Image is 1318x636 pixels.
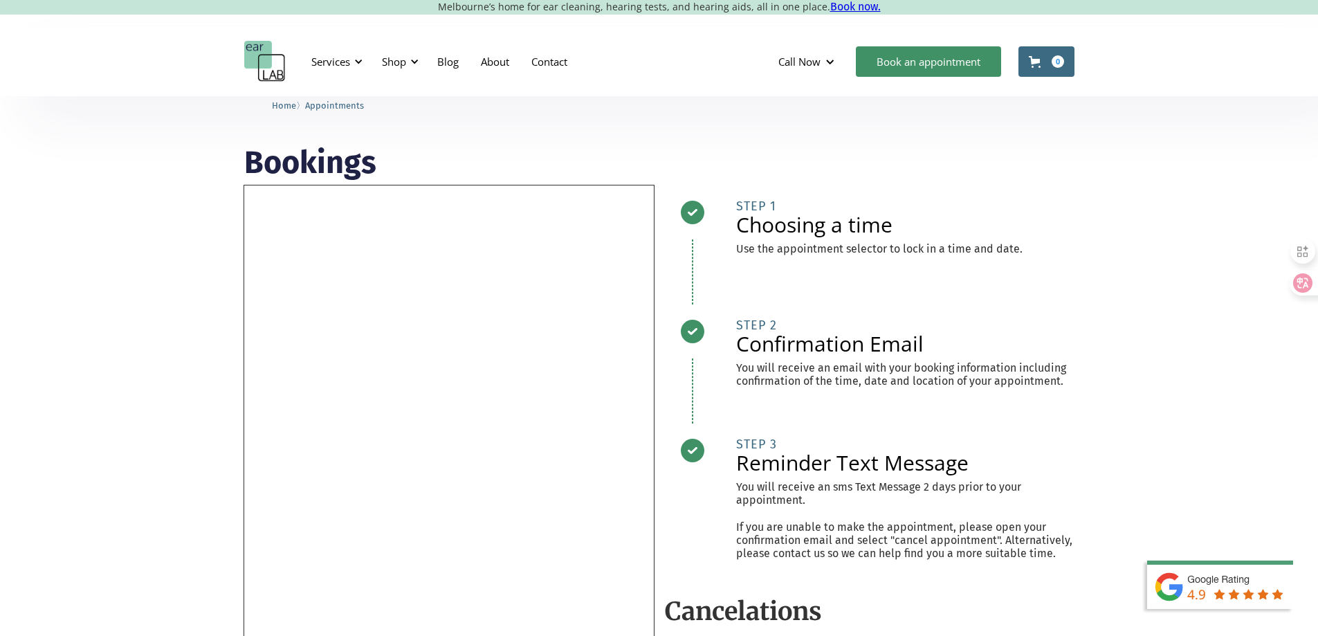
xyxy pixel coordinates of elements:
a: Book an appointment [856,46,1001,77]
div: Call Now [778,55,821,69]
h2: Confirmation Email [736,334,1074,354]
a: Contact [520,42,578,82]
a: Blog [426,42,470,82]
li: 〉 [272,98,305,113]
h1: Bookings [244,147,1074,179]
div: STEP 3 [736,437,1074,451]
a: About [470,42,520,82]
div: 0 [1052,55,1064,68]
a: Open cart [1018,46,1074,77]
a: Home [272,98,296,111]
div: Shop [382,55,406,69]
div: STEP 2 [736,318,1074,332]
div: Shop [374,41,423,82]
div: Call Now [767,41,849,82]
p: You will receive an sms Text Message 2 days prior to your appointment. If you are unable to make ... [736,480,1074,560]
div: STEP 1 [736,199,1074,213]
a: Appointments [305,98,364,111]
h2: Reminder Text Message [736,453,1074,473]
h2: Cancelations [665,596,1074,628]
div: Services [303,41,367,82]
p: You will receive an email with your booking information including confirmation of the time, date ... [736,361,1074,388]
span: Appointments [305,100,364,111]
a: home [244,41,286,82]
span: Home [272,100,296,111]
div: Services [311,55,350,69]
p: Use the appointment selector to lock in a time and date. [736,242,1074,255]
h2: Choosing a time [736,215,1074,235]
